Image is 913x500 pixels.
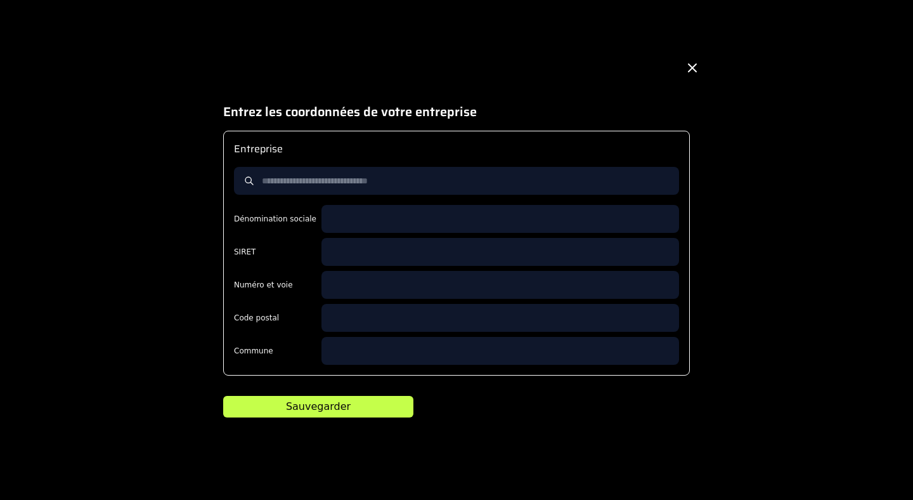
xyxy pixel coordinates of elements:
[234,247,316,257] label: SIRET
[223,103,690,121] h1: Entrez les coordonnées de votre entreprise
[223,396,413,418] button: Sauvegarder
[286,399,351,414] div: Sauvegarder
[234,214,316,224] label: Dénomination sociale
[234,280,316,290] label: Numéro et voie
[234,346,316,356] label: Commune
[234,141,679,157] h2: Entreprise
[234,313,316,323] label: Code postal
